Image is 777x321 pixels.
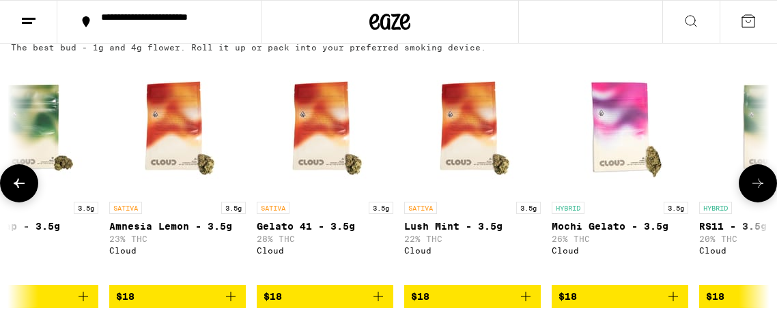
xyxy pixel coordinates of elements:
[552,221,688,232] p: Mochi Gelato - 3.5g
[404,221,541,232] p: Lush Mint - 3.5g
[109,246,246,255] div: Cloud
[257,234,393,243] p: 28% THC
[257,202,289,214] p: SATIVA
[699,202,732,214] p: HYBRID
[221,202,246,214] p: 3.5g
[404,234,541,243] p: 22% THC
[257,221,393,232] p: Gelato 41 - 3.5g
[552,246,688,255] div: Cloud
[116,291,135,302] span: $18
[404,246,541,255] div: Cloud
[257,246,393,255] div: Cloud
[11,43,486,52] p: The best bud - 1g and 4g flower. Roll it up or pack into your preferred smoking device.
[257,59,393,285] a: Open page for Gelato 41 - 3.5g from Cloud
[706,291,724,302] span: $18
[109,202,142,214] p: SATIVA
[8,10,98,20] span: Hi. Need any help?
[109,285,246,308] button: Add to bag
[552,59,688,285] a: Open page for Mochi Gelato - 3.5g from Cloud
[411,291,429,302] span: $18
[552,285,688,308] button: Add to bag
[74,202,98,214] p: 3.5g
[516,202,541,214] p: 3.5g
[257,59,393,195] img: Cloud - Gelato 41 - 3.5g
[404,202,437,214] p: SATIVA
[552,59,688,195] img: Cloud - Mochi Gelato - 3.5g
[552,202,584,214] p: HYBRID
[109,59,246,195] img: Cloud - Amnesia Lemon - 3.5g
[559,291,577,302] span: $18
[257,285,393,308] button: Add to bag
[369,202,393,214] p: 3.5g
[664,202,688,214] p: 3.5g
[552,234,688,243] p: 26% THC
[404,59,541,285] a: Open page for Lush Mint - 3.5g from Cloud
[264,291,282,302] span: $18
[109,221,246,232] p: Amnesia Lemon - 3.5g
[404,59,541,195] img: Cloud - Lush Mint - 3.5g
[109,59,246,285] a: Open page for Amnesia Lemon - 3.5g from Cloud
[109,234,246,243] p: 23% THC
[404,285,541,308] button: Add to bag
